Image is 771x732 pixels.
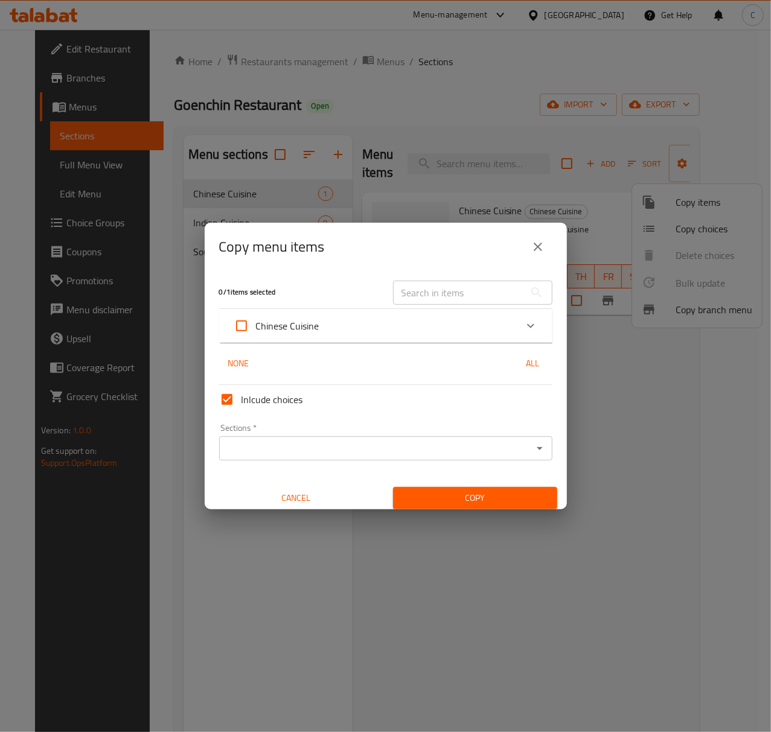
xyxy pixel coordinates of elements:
input: Search in items [393,281,525,305]
button: close [523,232,552,261]
h5: 0 / 1 items selected [219,287,379,298]
button: Copy [393,487,557,509]
span: Copy [403,491,548,506]
h2: Copy menu items [219,237,325,256]
span: None [224,356,253,371]
button: Open [531,440,548,457]
button: None [219,352,258,375]
div: Expand [219,309,552,343]
span: Cancel [219,491,374,506]
button: All [514,352,552,375]
button: Cancel [214,487,379,509]
span: Inlcude choices [242,392,303,407]
label: Acknowledge [227,311,319,340]
span: Chinese Cuisine [256,317,319,335]
span: All [519,356,548,371]
input: Select section [223,440,529,457]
